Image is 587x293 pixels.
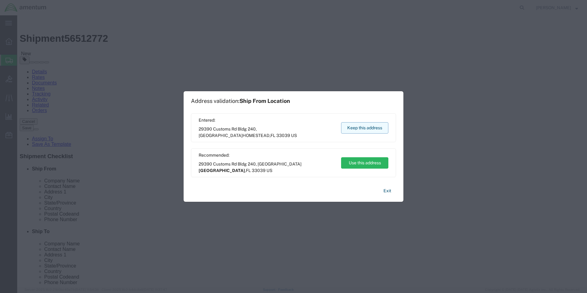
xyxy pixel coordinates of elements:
span: 33039 [276,133,290,138]
span: Entered: [199,117,335,123]
span: 29390 Customs Rd Bldg 240, [GEOGRAPHIC_DATA] , [199,126,335,139]
span: 29390 Customs Rd Bldg 240, [GEOGRAPHIC_DATA] , [199,161,335,174]
span: HOMESTEAD [243,133,270,138]
button: Exit [379,186,396,196]
span: Recommended: [199,152,335,158]
span: US [291,133,297,138]
span: [GEOGRAPHIC_DATA] [199,168,245,173]
span: Ship From Location [239,98,290,104]
span: FL [246,168,251,173]
button: Use this address [341,157,388,169]
span: 33039 [252,168,266,173]
h1: Address validation: [191,98,290,104]
button: Keep this address [341,122,388,134]
span: FL [270,133,275,138]
span: US [266,168,272,173]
